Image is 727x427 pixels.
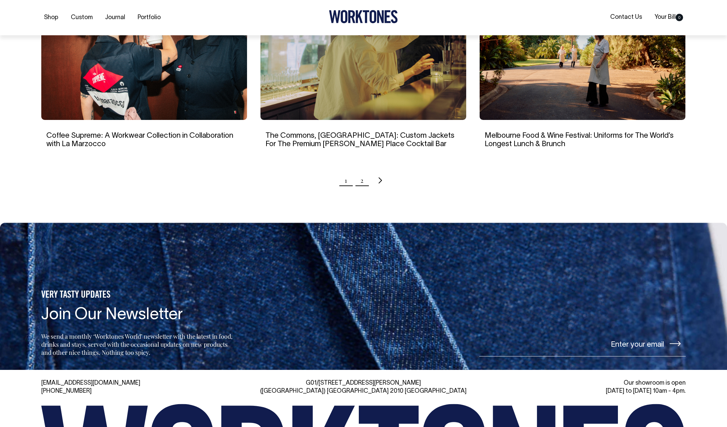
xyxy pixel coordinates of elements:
[102,12,128,23] a: Journal
[41,172,686,189] nav: Pagination
[360,172,363,189] a: Page 2
[46,132,233,147] a: Coffee Supreme: A Workwear Collection in Collaboration with La Marzocco
[41,388,92,394] a: [PHONE_NUMBER]
[485,132,674,147] a: Melbourne Food & Wine Festival: Uniforms for The World’s Longest Lunch & Brunch
[676,14,683,21] span: 0
[135,12,163,23] a: Portfolio
[41,380,140,386] a: [EMAIL_ADDRESS][DOMAIN_NAME]
[377,172,382,189] a: Next page
[41,306,235,324] h4: Join Our Newsletter
[41,290,235,301] h5: VERY TASTY UPDATES
[478,379,686,395] div: Our showroom is open [DATE] to [DATE] 10am - 4pm.
[68,12,95,23] a: Custom
[345,172,347,189] span: Page 1
[608,12,645,23] a: Contact Us
[479,331,686,356] input: Enter your email
[265,132,454,147] a: The Commons, [GEOGRAPHIC_DATA]: Custom Jackets For The Premium [PERSON_NAME] Place Cocktail Bar
[41,332,235,356] p: We send a monthly ‘Worktones World’ newsletter with the latest in food, drinks and stays, served ...
[259,379,468,395] div: G01/[STREET_ADDRESS][PERSON_NAME] ([GEOGRAPHIC_DATA]) [GEOGRAPHIC_DATA] 2010 [GEOGRAPHIC_DATA]
[41,12,61,23] a: Shop
[652,12,686,23] a: Your Bill0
